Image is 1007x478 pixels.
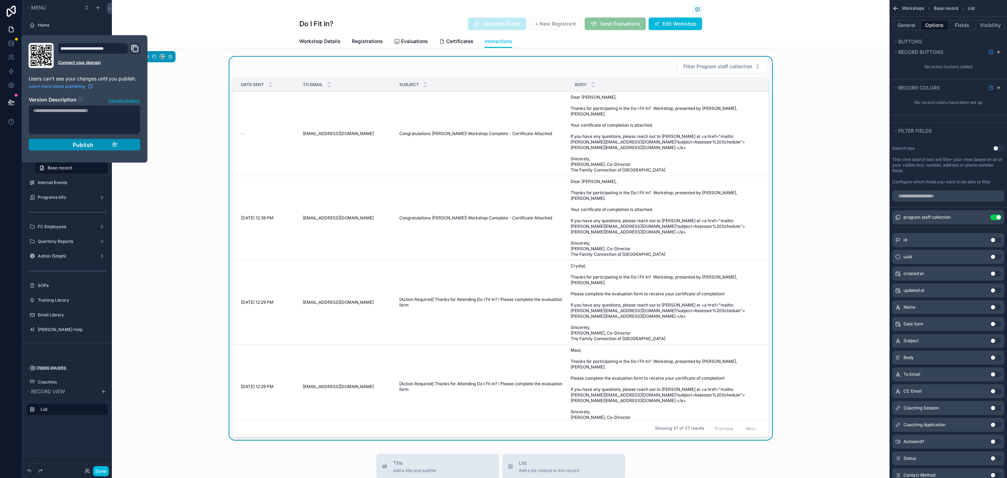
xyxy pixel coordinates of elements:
h2: Version Description [29,96,77,104]
a: Maui, Thanks for participating in the Do I Fit In? Workshop, presented by [PERSON_NAME], [PERSON_... [571,347,760,426]
a: [EMAIL_ADDRESS][DOMAIN_NAME] [303,300,391,305]
span: Autosend? [904,439,924,444]
div: Domain and Custom Link [58,43,141,68]
a: Connect your domain [58,60,141,65]
a: Dear [PERSON_NAME], Thanks for participating in the Do I Fit In? Workshop, presented by [PERSON_N... [571,179,760,257]
a: Congratulations [PERSON_NAME]! Workshop Complete - Certificate Attached [399,131,566,136]
span: program staff collection [904,215,951,220]
span: Subject [399,82,419,87]
label: Email Library [38,312,103,318]
button: Record colors [892,83,985,93]
button: Menu [25,3,80,13]
span: Version history [108,97,140,104]
label: Home [38,22,103,28]
span: CC Email [904,388,922,394]
span: Registrations [352,38,383,45]
span: [EMAIL_ADDRESS][DOMAIN_NAME] [303,131,374,136]
span: [DATE] 12:29 PM [241,384,273,389]
span: Name [904,304,915,310]
span: id [904,237,907,243]
span: To Email [904,372,920,377]
a: [EMAIL_ADDRESS][DOMAIN_NAME] [303,131,391,136]
label: Configure which fields you want to be able to filter [892,179,991,185]
button: Fields [949,20,977,30]
span: Title [393,459,436,466]
span: [EMAIL_ADDRESS][DOMAIN_NAME] [303,384,374,389]
div: scrollable content [22,401,112,422]
span: [EMAIL_ADDRESS][DOMAIN_NAME] [303,215,374,221]
a: [Action Required] Thanks for Attending Do I Fit In? ! Please complete the evaluation form [399,381,566,392]
span: uuid [904,254,912,260]
span: Congratulations [PERSON_NAME]! Workshop Complete - Certificate Attached [399,131,552,136]
a: Certificates [439,35,473,49]
span: Record colors [898,85,940,91]
a: Training Library [38,297,103,303]
label: Internal Events [38,180,103,185]
button: General [892,20,921,30]
span: Base record [48,165,72,171]
div: No record colors have been set up [890,97,1007,108]
button: Version history [108,96,140,104]
button: Buttons [892,37,1000,47]
a: [Action Required] Thanks for Attending Do I Fit In? ! Please complete the evaluation form [399,297,566,308]
span: [DATE] 12:29 PM [241,300,273,305]
span: Learn more about publishing [29,84,85,89]
a: [DATE] 12:39 PM [241,215,294,221]
label: Search box [892,146,915,151]
label: This view search box will filter your view based on all of your visible text, number, address or ... [892,157,1004,174]
a: Quarterly Reports [38,239,94,244]
span: updated at [904,288,924,293]
a: [DATE] 12:29 PM [241,384,294,389]
h1: Do I Fit In? [299,19,334,29]
label: Coaching [38,379,103,385]
span: Dear [PERSON_NAME], Thanks for participating in the Do I Fit In? Workshop, presented by [PERSON_N... [571,94,760,173]
span: Filter fields [898,128,932,134]
a: Base record [35,162,108,174]
span: To Email [303,82,323,87]
span: Date Sent [241,82,264,87]
span: Body [575,82,587,87]
span: Workshop Details [299,38,341,45]
button: Publish [29,139,141,151]
span: Workshops [902,6,924,11]
label: Programs Info [38,195,94,200]
span: Add a title and subtitle [393,468,436,473]
button: Select Button [677,60,766,73]
span: Add a list related to this record [519,468,579,473]
a: SOPs [38,283,103,288]
span: [DATE] 12:39 PM [241,215,273,221]
span: Showing 37 of 37 results [655,426,704,431]
svg: Show help information [988,85,994,91]
span: Coaching Application [904,422,945,428]
span: Congratulations [PERSON_NAME]! Workshop Complete - Certificate Attached [399,215,552,221]
span: Body [904,355,914,360]
label: Admin (Steph) [38,253,94,259]
span: Date Sent [904,321,923,327]
a: [PERSON_NAME] Help [38,327,103,332]
button: Record view [25,387,97,396]
a: Learn more about publishing [29,84,93,89]
a: -- [241,131,294,136]
span: [EMAIL_ADDRESS][DOMAIN_NAME] [303,300,374,305]
span: Record buttons [898,49,943,55]
span: Certificates [446,38,473,45]
label: FamConn Info [38,365,103,371]
span: List [519,459,579,466]
span: -- [241,131,245,136]
label: FC Employees [38,224,94,230]
a: Registrations [352,35,383,49]
span: Record view [31,388,65,394]
p: Users can't see your changes until you publish. [29,75,141,82]
span: List [968,6,975,11]
button: Options [921,20,949,30]
a: Crystal, Thanks for participating in the Do I Fit In? Workshop, presented by [PERSON_NAME], [PERS... [571,263,760,342]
